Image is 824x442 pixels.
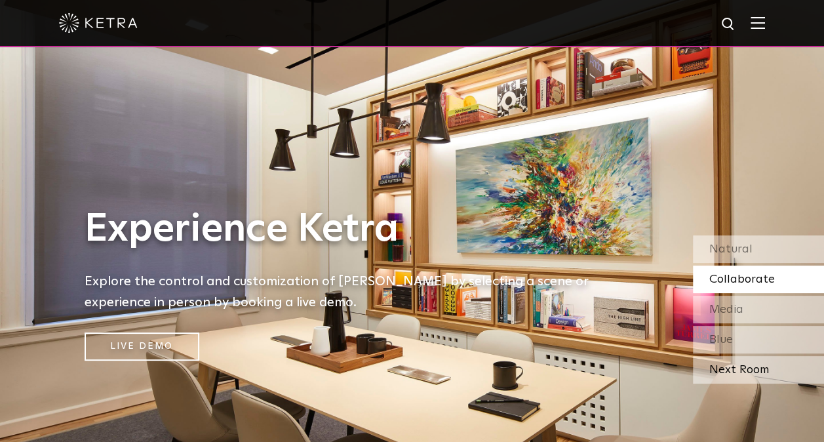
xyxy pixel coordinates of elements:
img: search icon [720,16,737,33]
a: Live Demo [85,332,199,361]
img: Hamburger%20Nav.svg [751,16,765,29]
div: Next Room [693,356,824,384]
h5: Explore the control and customization of [PERSON_NAME] by selecting a scene or experience in pers... [85,271,609,313]
img: ketra-logo-2019-white [59,13,138,33]
span: Media [709,304,743,315]
h1: Experience Ketra [85,208,609,251]
span: Collaborate [709,273,775,285]
span: Natural [709,243,753,255]
span: Blue [709,334,733,346]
